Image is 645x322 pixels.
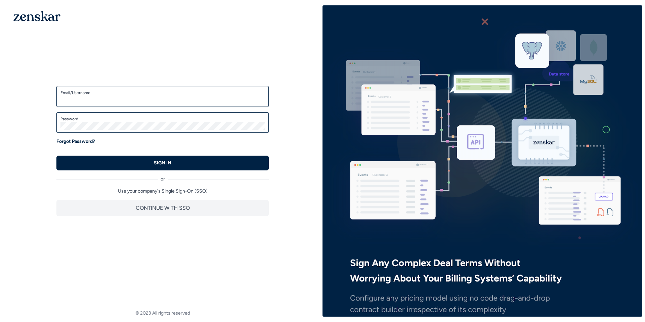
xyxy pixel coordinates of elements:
[154,160,171,166] p: SIGN IN
[13,11,60,21] img: 1OGAJ2xQqyY4LXKgY66KYq0eOWRCkrZdAb3gUhuVAqdWPZE9SRJmCz+oDMSn4zDLXe31Ii730ItAGKgCKgCCgCikA4Av8PJUP...
[60,116,265,122] label: Password
[3,310,322,317] footer: © 2023 All rights reserved
[56,138,95,145] a: Forgot Password?
[56,170,269,183] div: or
[56,156,269,170] button: SIGN IN
[56,200,269,216] button: CONTINUE WITH SSO
[56,188,269,195] p: Use your company's Single Sign-On (SSO)
[60,90,265,95] label: Email/Username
